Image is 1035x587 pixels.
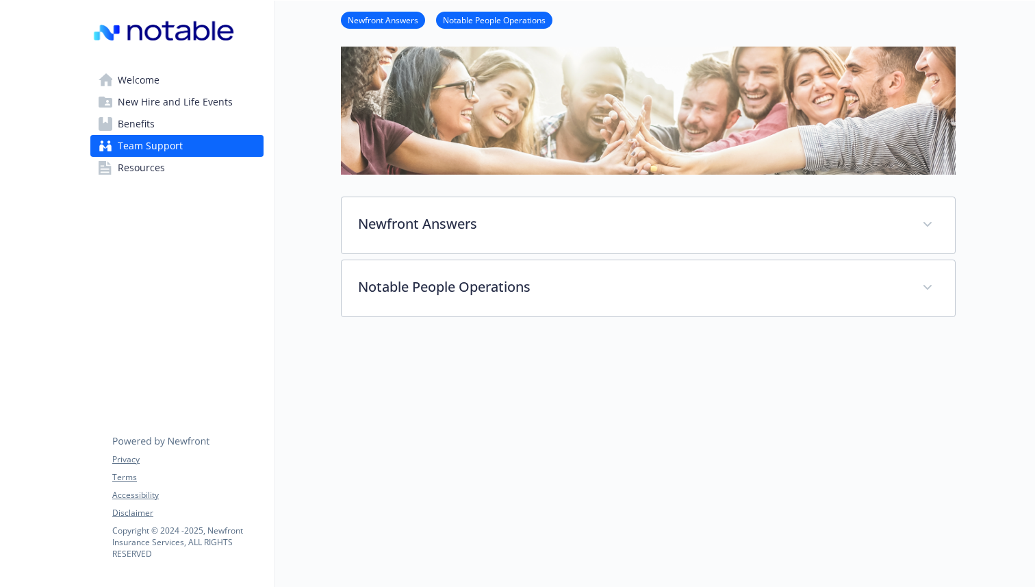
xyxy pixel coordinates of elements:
[358,277,906,297] p: Notable People Operations
[436,13,552,26] a: Notable People Operations
[90,135,264,157] a: Team Support
[118,69,159,91] span: Welcome
[112,525,263,560] p: Copyright © 2024 - 2025 , Newfront Insurance Services, ALL RIGHTS RESERVED
[112,471,263,484] a: Terms
[342,260,955,316] div: Notable People Operations
[90,157,264,179] a: Resources
[90,113,264,135] a: Benefits
[118,113,155,135] span: Benefits
[342,197,955,253] div: Newfront Answers
[358,214,906,234] p: Newfront Answers
[90,91,264,113] a: New Hire and Life Events
[118,91,233,113] span: New Hire and Life Events
[112,507,263,519] a: Disclaimer
[341,13,425,26] a: Newfront Answers
[341,47,956,175] img: team support page banner
[90,69,264,91] a: Welcome
[112,453,263,466] a: Privacy
[112,489,263,501] a: Accessibility
[118,135,183,157] span: Team Support
[118,157,165,179] span: Resources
